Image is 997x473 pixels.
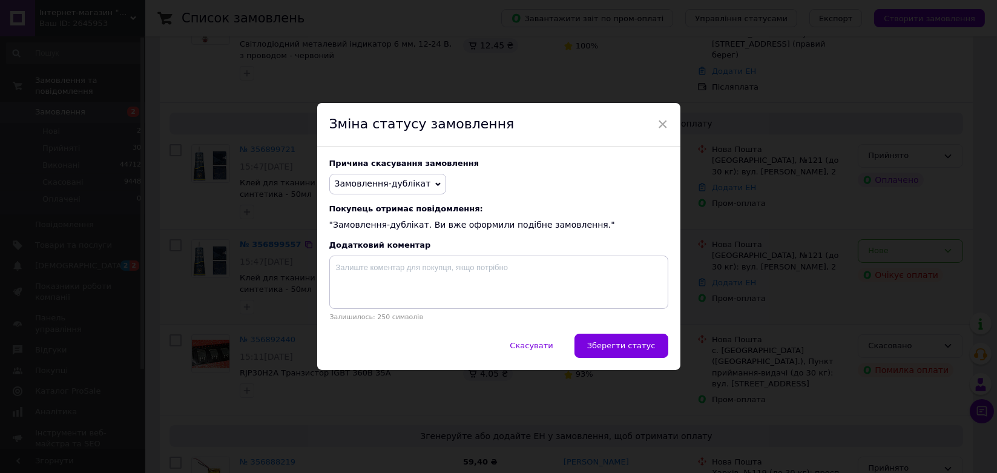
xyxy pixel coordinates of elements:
span: × [657,114,668,134]
div: Причина скасування замовлення [329,159,668,168]
span: Покупець отримає повідомлення: [329,204,668,213]
p: Залишилось: 250 символів [329,313,668,321]
div: "Замовлення-дублікат. Ви вже оформили подібне замовлення." [329,204,668,231]
div: Додатковий коментар [329,240,668,250]
button: Скасувати [497,334,565,358]
span: Зберегти статус [587,341,656,350]
span: Замовлення-дублікат [335,179,431,188]
button: Зберегти статус [574,334,668,358]
div: Зміна статусу замовлення [317,103,680,147]
span: Скасувати [510,341,553,350]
